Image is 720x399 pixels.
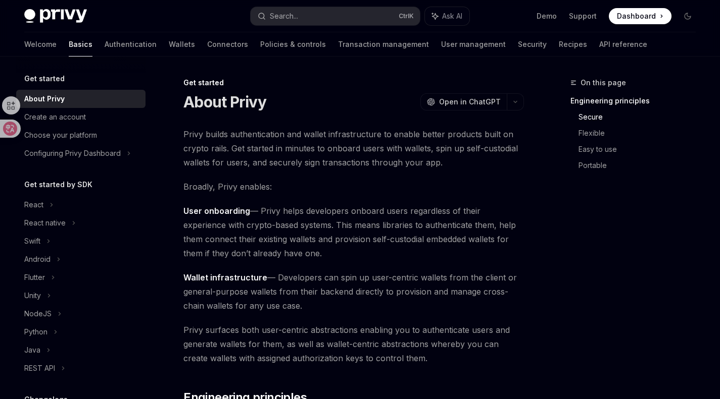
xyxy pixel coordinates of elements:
[579,125,704,141] a: Flexible
[559,32,587,56] a: Recipes
[579,141,704,157] a: Easy to use
[183,127,524,169] span: Privy builds authentication and wallet infrastructure to enable better products built on crypto r...
[183,206,250,216] strong: User onboarding
[183,272,267,282] strong: Wallet infrastructure
[24,235,40,247] div: Swift
[16,90,146,108] a: About Privy
[439,97,501,107] span: Open in ChatGPT
[207,32,248,56] a: Connectors
[16,108,146,126] a: Create an account
[24,326,47,338] div: Python
[270,10,298,22] div: Search...
[518,32,547,56] a: Security
[441,32,506,56] a: User management
[399,12,414,20] span: Ctrl K
[24,179,92,191] h5: Get started by SDK
[579,109,704,125] a: Secure
[24,199,43,211] div: React
[24,73,65,85] h5: Get started
[24,93,65,105] div: About Privy
[617,11,656,21] span: Dashboard
[680,8,696,24] button: Toggle dark mode
[24,129,97,141] div: Choose your platform
[579,157,704,174] a: Portable
[338,32,429,56] a: Transaction management
[24,308,52,320] div: NodeJS
[183,204,524,260] span: — Privy helps developers onboard users regardless of their experience with crypto-based systems. ...
[420,93,507,110] button: Open in ChatGPT
[260,32,326,56] a: Policies & controls
[24,111,86,123] div: Create an account
[69,32,92,56] a: Basics
[24,290,41,302] div: Unity
[24,344,40,356] div: Java
[570,93,704,109] a: Engineering principles
[105,32,157,56] a: Authentication
[24,253,51,265] div: Android
[24,362,55,374] div: REST API
[183,323,524,365] span: Privy surfaces both user-centric abstractions enabling you to authenticate users and generate wal...
[183,180,524,194] span: Broadly, Privy enables:
[24,9,87,23] img: dark logo
[609,8,671,24] a: Dashboard
[251,7,419,25] button: Search...CtrlK
[569,11,597,21] a: Support
[16,126,146,144] a: Choose your platform
[24,32,57,56] a: Welcome
[183,78,524,88] div: Get started
[24,271,45,283] div: Flutter
[599,32,647,56] a: API reference
[442,11,462,21] span: Ask AI
[537,11,557,21] a: Demo
[183,270,524,313] span: — Developers can spin up user-centric wallets from the client or general-purpose wallets from the...
[169,32,195,56] a: Wallets
[425,7,469,25] button: Ask AI
[24,147,121,159] div: Configuring Privy Dashboard
[24,217,66,229] div: React native
[183,93,266,111] h1: About Privy
[581,77,626,89] span: On this page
